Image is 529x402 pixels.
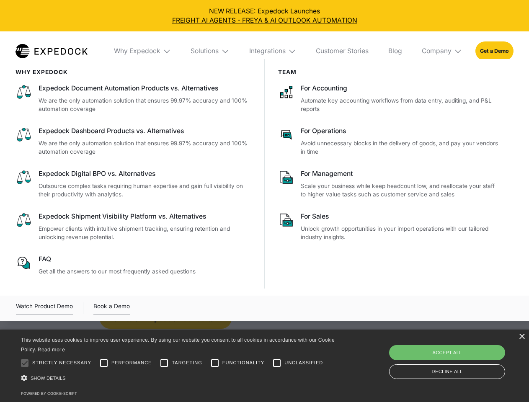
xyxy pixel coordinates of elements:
span: This website uses cookies to improve user experience. By using our website you consent to all coo... [21,337,335,353]
p: We are the only automation solution that ensures 99.97% accuracy and 100% automation coverage [39,139,251,156]
a: For OperationsAvoid unnecessary blocks in the delivery of goods, and pay your vendors in time [278,126,501,156]
a: Expedock Digital BPO vs. AlternativesOutsource complex tasks requiring human expertise and gain f... [15,169,251,199]
div: FAQ [39,255,251,264]
div: Company [415,31,469,71]
div: Solutions [184,31,236,71]
p: Outsource complex tasks requiring human expertise and gain full visibility on their productivity ... [39,182,251,199]
p: Empower clients with intuitive shipment tracking, ensuring retention and unlocking revenue potent... [39,224,251,242]
a: Get a Demo [475,41,514,60]
a: FREIGHT AI AGENTS - FREYA & AI OUTLOOK AUTOMATION [7,16,523,25]
div: For Accounting [301,84,500,93]
a: Book a Demo [93,301,130,315]
p: Scale your business while keep headcount low, and reallocate your staff to higher value tasks suc... [301,182,500,199]
div: Integrations [243,31,303,71]
a: Expedock Dashboard Products vs. AlternativesWe are the only automation solution that ensures 99.9... [15,126,251,156]
div: Show details [21,373,338,384]
div: Expedock Dashboard Products vs. Alternatives [39,126,251,136]
a: For SalesUnlock growth opportunities in your import operations with our tailored industry insights. [278,212,501,242]
div: Why Expedock [114,47,160,55]
div: Team [278,69,501,75]
div: WHy Expedock [15,69,251,75]
a: For ManagementScale your business while keep headcount low, and reallocate your staff to higher v... [278,169,501,199]
p: We are the only automation solution that ensures 99.97% accuracy and 100% automation coverage [39,96,251,113]
p: Avoid unnecessary blocks in the delivery of goods, and pay your vendors in time [301,139,500,156]
div: Expedock Document Automation Products vs. Alternatives [39,84,251,93]
a: For AccountingAutomate key accounting workflows from data entry, auditing, and P&L reports [278,84,501,113]
div: Expedock Shipment Visibility Platform vs. Alternatives [39,212,251,221]
p: Automate key accounting workflows from data entry, auditing, and P&L reports [301,96,500,113]
p: Unlock growth opportunities in your import operations with our tailored industry insights. [301,224,500,242]
a: Powered by cookie-script [21,391,77,396]
div: NEW RELEASE: Expedock Launches [7,7,523,25]
div: Watch Product Demo [16,301,73,315]
a: Expedock Document Automation Products vs. AlternativesWe are the only automation solution that en... [15,84,251,113]
div: For Management [301,169,500,178]
div: Solutions [191,47,219,55]
span: Strictly necessary [32,359,91,366]
div: Expedock Digital BPO vs. Alternatives [39,169,251,178]
div: For Operations [301,126,500,136]
span: Performance [111,359,152,366]
div: Company [422,47,452,55]
iframe: Chat Widget [390,312,529,402]
a: FAQGet all the answers to our most frequently asked questions [15,255,251,276]
span: Functionality [222,359,264,366]
div: For Sales [301,212,500,221]
span: Unclassified [284,359,323,366]
a: open lightbox [16,301,73,315]
p: Get all the answers to our most frequently asked questions [39,267,251,276]
div: Why Expedock [107,31,178,71]
a: Expedock Shipment Visibility Platform vs. AlternativesEmpower clients with intuitive shipment tra... [15,212,251,242]
a: Read more [38,346,65,353]
div: Integrations [249,47,286,55]
a: Blog [382,31,408,71]
span: Targeting [172,359,202,366]
a: Customer Stories [309,31,375,71]
span: Show details [31,376,66,381]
